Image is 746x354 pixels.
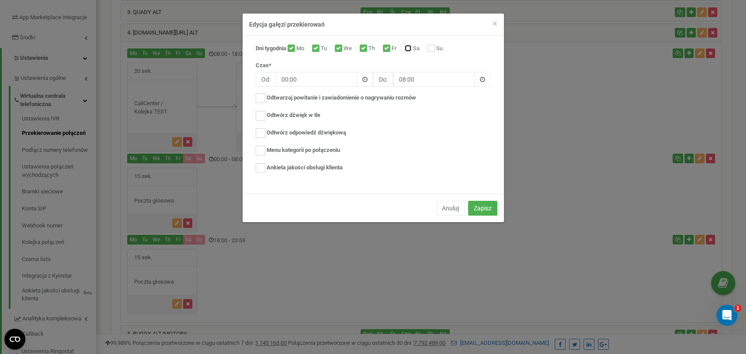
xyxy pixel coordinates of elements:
[392,45,399,53] label: Fr
[368,45,377,53] label: Th
[436,201,465,216] button: Anuluj
[436,45,445,53] label: Su
[716,305,737,326] iframe: Intercom live chat
[413,45,422,53] label: Sa
[344,45,354,53] label: We
[267,94,416,102] label: Odtwarzaj powitanie i zawiadomienie o nagrywaniu rozmów
[256,45,286,53] label: Dni tygodnia
[493,18,497,29] span: ×
[249,20,497,29] h4: Edycja gałęzi przekierowań
[256,72,276,87] span: Od:
[267,111,320,120] label: Odtwórz dźwięk w tle
[734,305,741,312] span: 1
[373,72,393,87] span: Do:
[267,164,343,172] label: Ankieta jakości obsługi klienta
[321,45,329,53] label: Tu
[267,146,340,155] label: Menu kategorii po połączeniu
[468,201,497,216] button: Zapisz
[267,129,346,137] label: Odtwórz odpowiedź dźwiękową
[256,62,271,70] label: Czas*
[4,329,25,350] button: Open CMP widget
[296,45,306,53] label: Mo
